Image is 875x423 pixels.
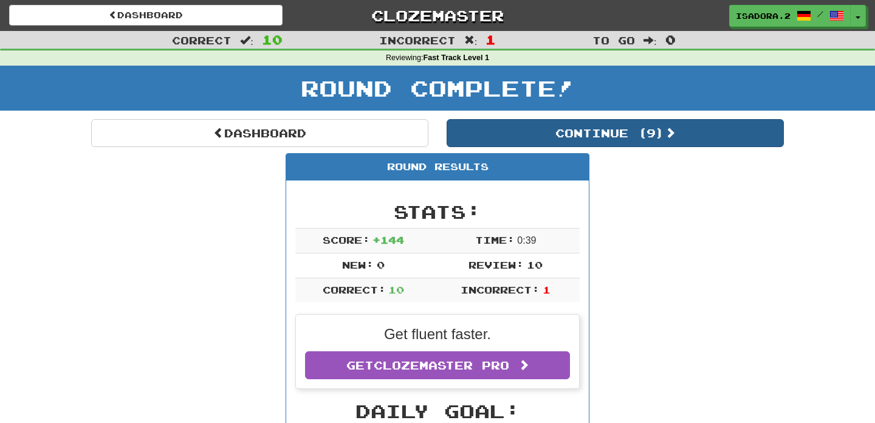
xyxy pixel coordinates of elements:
[4,76,871,100] h1: Round Complete!
[262,32,283,47] span: 10
[301,5,574,26] a: Clozemaster
[486,32,496,47] span: 1
[379,34,456,46] span: Incorrect
[592,34,635,46] span: To go
[323,234,370,246] span: Score:
[643,35,657,46] span: :
[91,119,428,147] a: Dashboard
[342,259,374,270] span: New:
[295,202,580,222] h2: Stats:
[424,53,490,62] strong: Fast Track Level 1
[736,10,791,21] span: isadora.2
[295,401,580,421] h2: Daily Goal:
[372,234,404,246] span: + 144
[9,5,283,26] a: Dashboard
[665,32,676,47] span: 0
[461,284,540,295] span: Incorrect:
[543,284,551,295] span: 1
[374,359,509,372] span: Clozemaster Pro
[729,5,851,27] a: isadora.2 /
[468,259,524,270] span: Review:
[305,324,570,345] p: Get fluent faster.
[323,284,386,295] span: Correct:
[388,284,404,295] span: 10
[305,351,570,379] a: GetClozemaster Pro
[447,119,784,147] button: Continue (9)
[172,34,232,46] span: Correct
[464,35,478,46] span: :
[240,35,253,46] span: :
[475,234,515,246] span: Time:
[517,235,536,246] span: 0 : 39
[527,259,543,270] span: 10
[817,10,823,18] span: /
[377,259,385,270] span: 0
[286,154,589,181] div: Round Results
